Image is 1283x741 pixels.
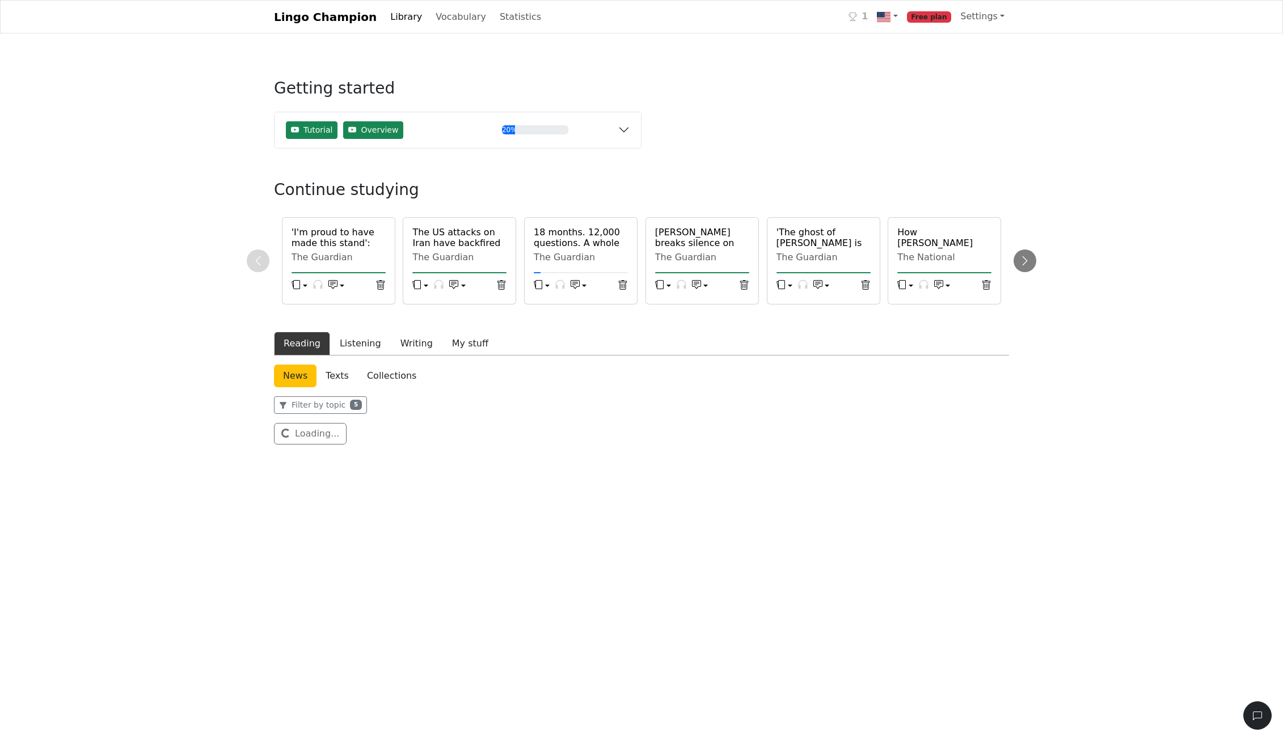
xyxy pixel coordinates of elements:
[956,5,1009,28] a: Settings
[412,252,507,263] div: The Guardian
[274,396,367,414] button: Filter by topic5
[862,10,868,23] span: 1
[391,332,442,355] button: Writing
[386,6,427,28] a: Library
[275,112,641,148] button: TutorialOverview20%
[330,332,391,355] button: Listening
[495,6,546,28] a: Statistics
[431,6,491,28] a: Vocabulary
[442,332,498,355] button: My stuff
[844,5,872,28] a: 1
[274,6,377,28] a: Lingo Champion
[274,365,316,387] a: News
[776,252,871,263] div: The Guardian
[897,252,991,263] div: The National Geographic Society
[343,121,403,139] button: Overview
[274,79,641,107] h3: Getting started
[274,332,330,355] button: Reading
[907,11,952,23] span: Free plan
[902,5,956,28] a: Free plan
[877,10,890,24] img: us.svg
[316,365,358,387] a: Texts
[897,227,991,281] a: How [PERSON_NAME] fought apartheid -- and why his work is not complete
[361,124,398,136] span: Overview
[303,124,332,136] span: Tutorial
[776,227,871,292] a: 'The ghost of [PERSON_NAME] is haunting [PERSON_NAME] presidency': inside the 'Maga' revolt
[292,227,387,303] a: 'I'm proud to have made this stand': over-60s arrested at [GEOGRAPHIC_DATA] Action ban protest ex...
[534,227,628,292] a: 18 months. 12,000 questions. A whole lot of anxiety. What I learned from reading students' ChatGP...
[534,252,628,263] div: The Guardian
[274,180,671,200] h3: Continue studying
[358,365,425,387] a: Collections
[350,400,362,410] span: 5
[655,227,749,281] a: [PERSON_NAME] breaks silence on [PERSON_NAME] 'outrageous' call to prosecute him
[502,125,515,134] div: 20%
[655,252,749,263] div: The Guardian
[286,121,337,139] button: Tutorial
[412,227,507,292] a: The US attacks on Iran have backfired horribly - but a path to peace is still possible | [PERSON_...
[292,252,386,263] div: The Guardian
